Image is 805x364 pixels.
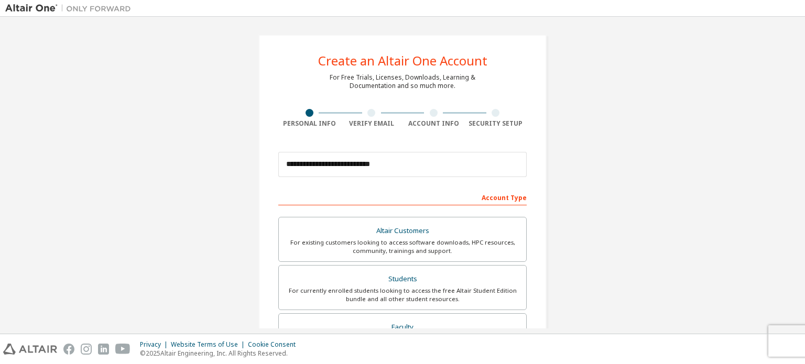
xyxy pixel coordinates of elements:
[278,189,527,205] div: Account Type
[341,119,403,128] div: Verify Email
[115,344,130,355] img: youtube.svg
[285,272,520,286] div: Students
[285,238,520,255] div: For existing customers looking to access software downloads, HPC resources, community, trainings ...
[278,119,341,128] div: Personal Info
[140,349,302,358] p: © 2025 Altair Engineering, Inc. All Rights Reserved.
[465,119,527,128] div: Security Setup
[81,344,92,355] img: instagram.svg
[285,224,520,238] div: Altair Customers
[330,73,475,90] div: For Free Trials, Licenses, Downloads, Learning & Documentation and so much more.
[3,344,57,355] img: altair_logo.svg
[171,340,248,349] div: Website Terms of Use
[140,340,171,349] div: Privacy
[248,340,302,349] div: Cookie Consent
[5,3,136,14] img: Altair One
[402,119,465,128] div: Account Info
[318,54,487,67] div: Create an Altair One Account
[285,286,520,303] div: For currently enrolled students looking to access the free Altair Student Edition bundle and all ...
[98,344,109,355] img: linkedin.svg
[63,344,74,355] img: facebook.svg
[285,320,520,335] div: Faculty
